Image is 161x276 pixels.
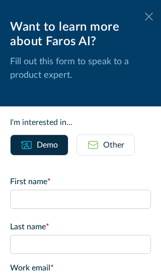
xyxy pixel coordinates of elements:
label: Last name [10,221,151,233]
p: Fill out this form to speak to a product expert. [10,55,151,82]
div: Want to learn more about Faros AI? [10,20,151,49]
div: I'm interested in... [10,116,151,128]
label: First name [10,176,151,188]
label: Work email [10,262,151,274]
div: Demo [37,139,58,151]
div: Other [103,139,124,151]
